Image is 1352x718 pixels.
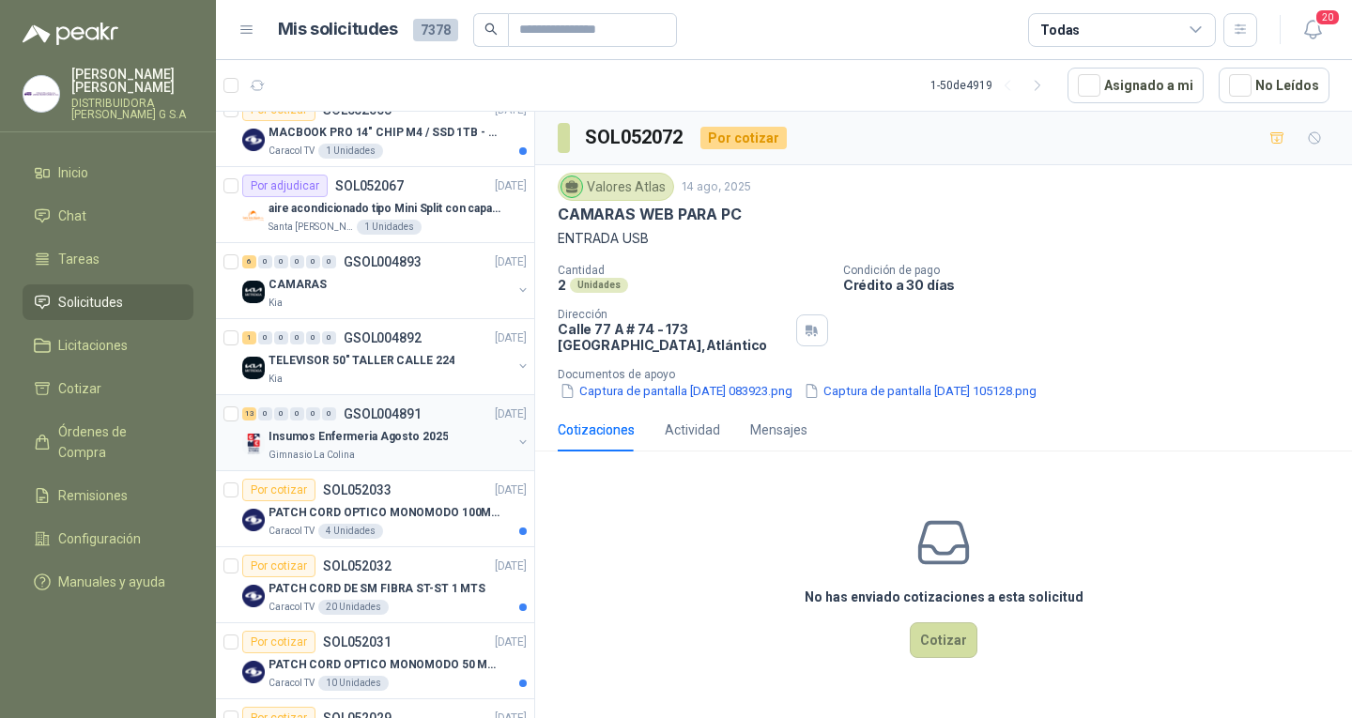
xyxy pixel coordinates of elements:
div: 0 [290,331,304,344]
p: SOL052067 [335,179,404,192]
a: Tareas [23,241,193,277]
div: 0 [258,407,272,420]
p: [DATE] [495,329,527,347]
h3: No has enviado cotizaciones a esta solicitud [805,587,1083,607]
p: [DATE] [495,177,527,195]
span: Cotizar [58,378,101,399]
div: 0 [274,331,288,344]
div: 0 [306,331,320,344]
div: Valores Atlas [558,173,674,201]
p: Cantidad [558,264,828,277]
img: Company Logo [242,129,265,151]
p: Caracol TV [269,676,315,691]
a: Configuración [23,521,193,557]
p: MACBOOK PRO 14" CHIP M4 / SSD 1TB - 24 GB RAM [269,124,502,142]
p: Documentos de apoyo [558,368,1344,381]
div: 20 Unidades [318,600,389,615]
div: 6 [242,255,256,268]
div: Por adjudicar [242,175,328,197]
span: search [484,23,498,36]
img: Company Logo [242,433,265,455]
p: Insumos Enfermeria Agosto 2025 [269,428,448,446]
div: Unidades [570,278,628,293]
a: Remisiones [23,478,193,513]
p: 14 ago, 2025 [682,178,751,196]
img: Logo peakr [23,23,118,45]
span: Manuales y ayuda [58,572,165,592]
div: Actividad [665,420,720,440]
div: 10 Unidades [318,676,389,691]
div: 0 [274,407,288,420]
div: Mensajes [750,420,807,440]
img: Company Logo [242,661,265,683]
div: Por cotizar [242,479,315,501]
p: DISTRIBUIDORA [PERSON_NAME] G S.A [71,98,193,120]
a: Órdenes de Compra [23,414,193,470]
div: 0 [306,407,320,420]
p: CAMARAS [269,276,327,294]
p: TELEVISOR 50" TALLER CALLE 224 [269,352,454,370]
p: Crédito a 30 días [843,277,1344,293]
a: Por adjudicarSOL052067[DATE] Company Logoaire acondicionado tipo Mini Split con capacidad de 1200... [216,167,534,243]
p: PATCH CORD DE SM FIBRA ST-ST 1 MTS [269,580,485,598]
h1: Mis solicitudes [278,16,398,43]
span: Configuración [58,528,141,549]
p: Kia [269,296,283,311]
a: Por cotizarSOL052032[DATE] Company LogoPATCH CORD DE SM FIBRA ST-ST 1 MTSCaracol TV20 Unidades [216,547,534,623]
button: 20 [1296,13,1329,47]
div: 0 [258,331,272,344]
p: [DATE] [495,481,527,499]
a: Manuales y ayuda [23,564,193,600]
div: Por cotizar [700,127,787,149]
p: Calle 77 A # 74 - 173 [GEOGRAPHIC_DATA] , Atlántico [558,321,789,353]
p: PATCH CORD OPTICO MONOMODO 100MTS [269,504,502,522]
span: Remisiones [58,485,128,506]
p: SOL052032 [323,559,392,573]
p: SOL052033 [323,483,392,496]
p: [DATE] [495,634,527,651]
p: [DATE] [495,253,527,271]
span: Chat [58,206,86,226]
img: Company Logo [242,585,265,607]
p: [DATE] [495,405,527,423]
button: Captura de pantalla [DATE] 083923.png [558,381,794,401]
p: [PERSON_NAME] [PERSON_NAME] [71,68,193,94]
div: 0 [258,255,272,268]
span: Licitaciones [58,335,128,356]
p: Santa [PERSON_NAME] [269,220,353,235]
div: 1 Unidades [318,144,383,159]
div: Por cotizar [242,631,315,653]
p: aire acondicionado tipo Mini Split con capacidad de 12000 BTU a 110V o 220V [269,200,502,218]
div: Cotizaciones [558,420,635,440]
a: Solicitudes [23,284,193,320]
div: 1 Unidades [357,220,422,235]
div: 1 [242,331,256,344]
p: Caracol TV [269,600,315,615]
a: Por cotizarSOL052033[DATE] Company LogoPATCH CORD OPTICO MONOMODO 100MTSCaracol TV4 Unidades [216,471,534,547]
span: 20 [1314,8,1341,26]
p: Dirección [558,308,789,321]
a: Por cotizarSOL052068[DATE] Company LogoMACBOOK PRO 14" CHIP M4 / SSD 1TB - 24 GB RAMCaracol TV1 U... [216,91,534,167]
a: 6 0 0 0 0 0 GSOL004893[DATE] Company LogoCAMARASKia [242,251,530,311]
p: Kia [269,372,283,387]
button: No Leídos [1219,68,1329,103]
p: GSOL004891 [344,407,422,420]
p: PATCH CORD OPTICO MONOMODO 50 MTS [269,656,502,674]
span: Inicio [58,162,88,183]
p: Caracol TV [269,144,315,159]
div: 1 - 50 de 4919 [930,70,1052,100]
p: GSOL004893 [344,255,422,268]
p: SOL052068 [323,103,392,116]
div: 0 [290,255,304,268]
div: 0 [322,331,336,344]
a: Licitaciones [23,328,193,363]
img: Company Logo [242,509,265,531]
p: GSOL004892 [344,331,422,344]
div: Todas [1040,20,1080,40]
p: Condición de pago [843,264,1344,277]
a: Inicio [23,155,193,191]
p: ENTRADA USB [558,228,1329,249]
span: Tareas [58,249,100,269]
a: Por cotizarSOL052031[DATE] Company LogoPATCH CORD OPTICO MONOMODO 50 MTSCaracol TV10 Unidades [216,623,534,699]
img: Company Logo [242,205,265,227]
